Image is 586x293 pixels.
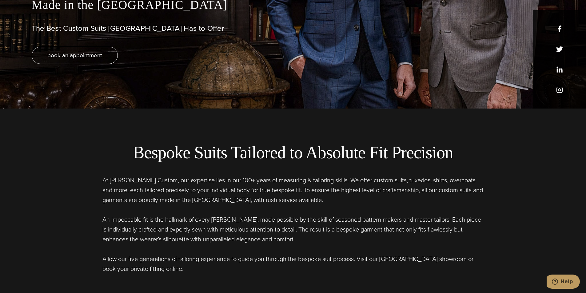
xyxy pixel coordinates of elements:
[102,215,484,244] p: An impeccable fit is the hallmark of every [PERSON_NAME], made possible by the skill of seasoned ...
[102,175,484,205] p: At [PERSON_NAME] Custom, our expertise lies in our 100+ years of measuring & tailoring skills. We...
[102,254,484,274] p: Allow our five generations of tailoring experience to guide you through the bespoke suit process....
[547,275,580,290] iframe: Opens a widget where you can chat to one of our agents
[32,47,118,64] a: book an appointment
[47,51,102,60] span: book an appointment
[49,142,538,163] h2: Bespoke Suits Tailored to Absolute Fit Precision
[32,24,555,33] h1: The Best Custom Suits [GEOGRAPHIC_DATA] Has to Offer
